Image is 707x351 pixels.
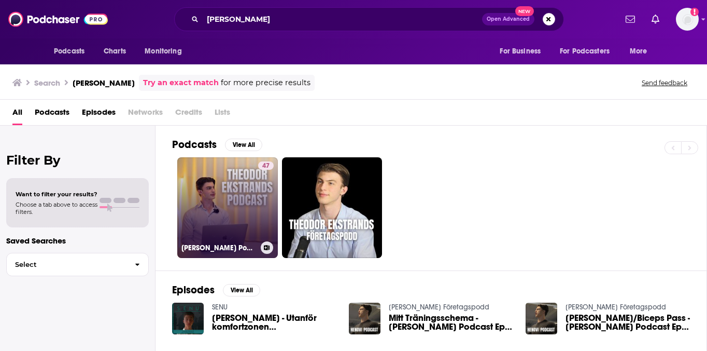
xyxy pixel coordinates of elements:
a: Podcasts [35,104,69,125]
a: Charts [97,42,132,61]
a: Show notifications dropdown [647,10,663,28]
a: 47 [258,161,274,170]
span: Lists [215,104,230,125]
a: Theodor Ekstrand - Utanför komfortzonen… [212,314,336,331]
input: Search podcasts, credits, & more... [203,11,482,28]
span: Credits [175,104,202,125]
span: Logged in as AutumnKatie [676,8,699,31]
a: Try an exact match [143,77,219,89]
img: Mitt Träningsschema - Theodor Ekstrands Podcast Ep. 2 [349,303,380,334]
svg: Add a profile image [690,8,699,16]
span: Networks [128,104,163,125]
a: All [12,104,22,125]
span: 47 [262,161,270,171]
img: User Profile [676,8,699,31]
a: EpisodesView All [172,283,260,296]
button: open menu [553,42,625,61]
a: Mitt Rygg/Biceps Pass - Theodor Ekstrands Podcast Ep. 3 [565,314,690,331]
img: Mitt Rygg/Biceps Pass - Theodor Ekstrands Podcast Ep. 3 [526,303,557,334]
span: For Podcasters [560,44,610,59]
button: open menu [47,42,98,61]
button: Show profile menu [676,8,699,31]
button: Select [6,253,149,276]
a: 47[PERSON_NAME] Podcast [177,157,278,258]
span: Podcasts [54,44,84,59]
button: Send feedback [639,78,690,87]
h2: Episodes [172,283,215,296]
button: View All [223,284,260,296]
span: Open Advanced [487,17,530,22]
button: open menu [137,42,195,61]
span: Charts [104,44,126,59]
span: Select [7,261,126,268]
img: Theodor Ekstrand - Utanför komfortzonen… [172,303,204,334]
button: Open AdvancedNew [482,13,534,25]
span: [PERSON_NAME]/Biceps Pass - [PERSON_NAME] Podcast Ep. 3 [565,314,690,331]
button: open menu [492,42,554,61]
a: PodcastsView All [172,138,262,151]
span: Mitt Träningsschema - [PERSON_NAME] Podcast Ep. 2 [389,314,513,331]
p: Saved Searches [6,236,149,246]
button: View All [225,139,262,151]
h3: [PERSON_NAME] Podcast [181,244,257,252]
a: Episodes [82,104,116,125]
a: Theodors Ekstrands Företagspodd [389,303,489,312]
h2: Filter By [6,153,149,168]
img: Podchaser - Follow, Share and Rate Podcasts [8,9,108,29]
span: Choose a tab above to access filters. [16,201,97,215]
span: For Business [500,44,541,59]
a: Mitt Träningsschema - Theodor Ekstrands Podcast Ep. 2 [389,314,513,331]
a: Show notifications dropdown [621,10,639,28]
h3: Search [34,78,60,88]
button: open menu [623,42,660,61]
span: New [515,6,534,16]
div: Search podcasts, credits, & more... [174,7,564,31]
h2: Podcasts [172,138,217,151]
span: More [630,44,647,59]
a: SENU [212,303,228,312]
a: Theodors Ekstrands Företagspodd [565,303,666,312]
span: Monitoring [145,44,181,59]
span: for more precise results [221,77,310,89]
h3: [PERSON_NAME] [73,78,135,88]
span: Want to filter your results? [16,191,97,198]
span: [PERSON_NAME] - Utanför komfortzonen… [212,314,336,331]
